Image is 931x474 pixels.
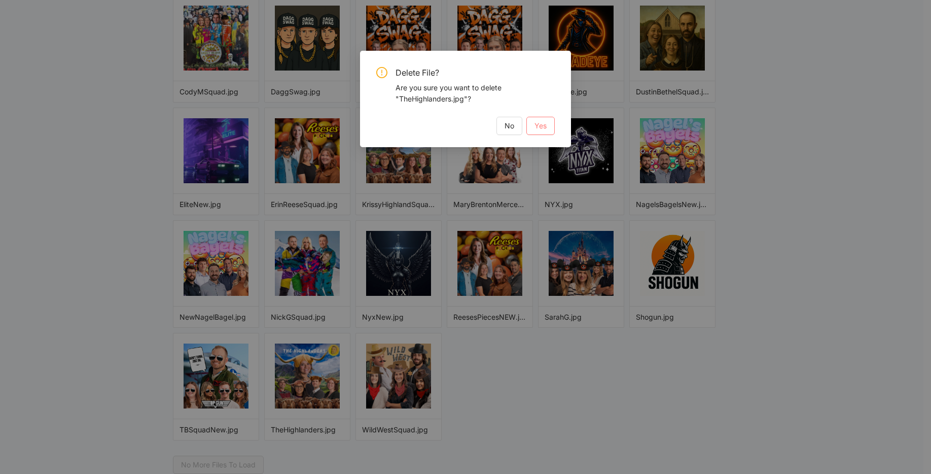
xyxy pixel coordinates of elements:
[396,82,555,105] div: Are you sure you want to delete "TheHighlanders.jpg"?
[534,120,547,131] span: Yes
[376,67,387,78] span: exclamation-circle
[396,67,555,78] span: Delete File?
[496,117,522,135] button: No
[526,117,555,135] button: Yes
[505,120,514,131] span: No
